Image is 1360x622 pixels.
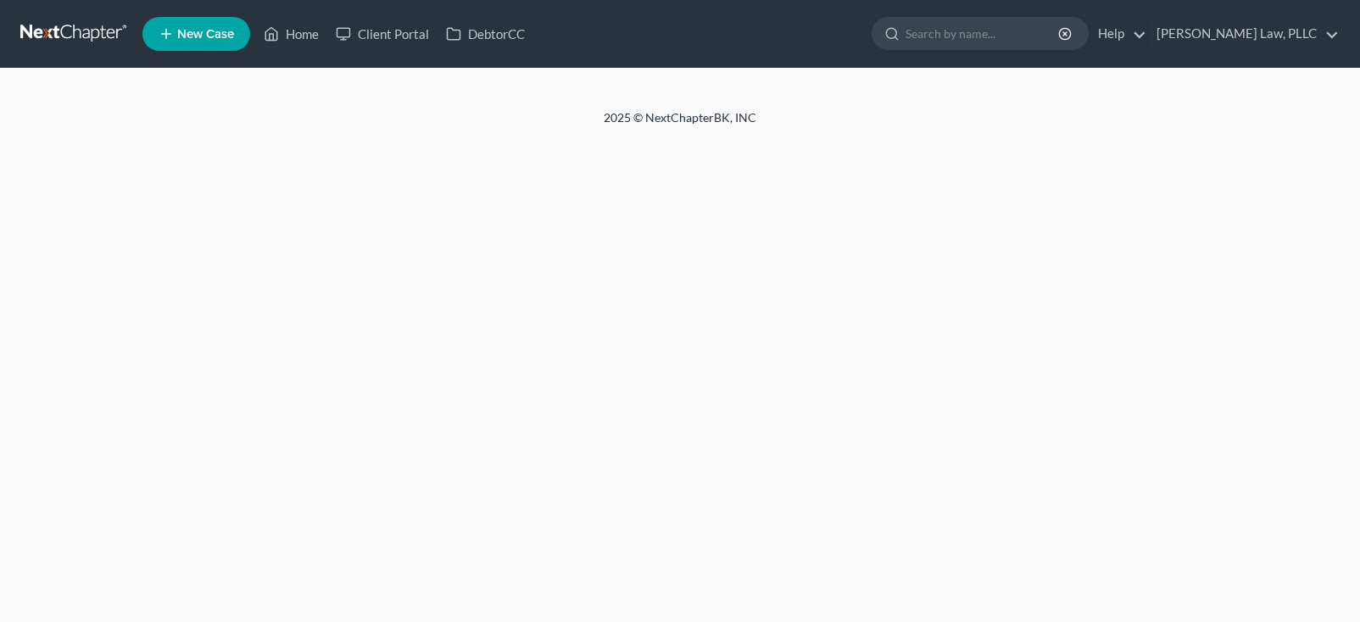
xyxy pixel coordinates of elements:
a: Help [1090,19,1146,49]
input: Search by name... [906,18,1061,49]
div: 2025 © NextChapterBK, INC [197,109,1163,140]
a: Client Portal [327,19,438,49]
span: New Case [177,28,234,41]
a: DebtorCC [438,19,533,49]
a: [PERSON_NAME] Law, PLLC [1148,19,1339,49]
a: Home [255,19,327,49]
